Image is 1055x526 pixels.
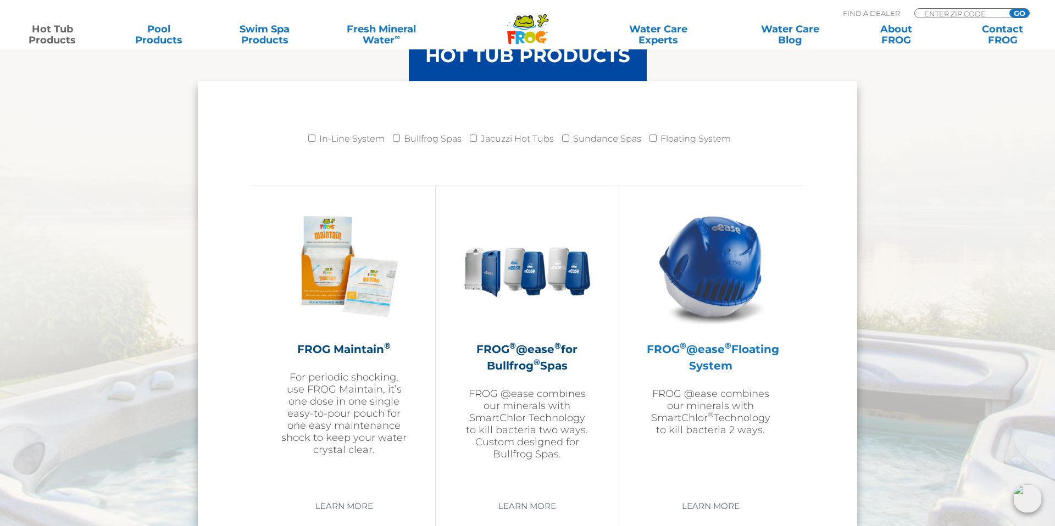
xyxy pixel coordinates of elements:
[647,203,775,488] a: FROG®@ease®Floating SystemFROG @ease combines our minerals with SmartChlor®Technology to kill bac...
[280,203,408,488] a: FROG Maintain®For periodic shocking, use FROG Maintain, it’s one dose in one single easy-to-pour ...
[534,357,540,367] sup: ®
[680,340,686,351] sup: ®
[554,340,561,351] sup: ®
[509,340,516,351] sup: ®
[660,128,731,150] label: Floating System
[319,128,385,150] label: In-Line System
[1013,484,1042,513] img: openIcon
[1009,9,1029,18] input: GO
[463,203,591,330] img: bullfrog-product-hero-300x300.png
[749,24,831,46] a: Water CareBlog
[463,388,591,460] p: FROG @ease combines our minerals with SmartChlor Technology to kill bacteria two ways. Custom des...
[395,32,400,41] sup: ∞
[486,496,569,516] a: Learn More
[280,203,408,330] img: Frog_Maintain_Hero-2-v2-300x300.png
[725,340,731,351] sup: ®
[843,8,900,18] p: Find A Dealer
[280,371,408,456] p: For periodic shocking, use FROG Maintain, it’s one dose in one single easy-to-pour pouch for one ...
[11,24,93,46] a: Hot TubProducts
[647,203,774,330] img: hot-tub-product-atease-system-300x300.png
[425,46,630,65] h3: HOT TUB PRODUCTS
[463,203,591,488] a: FROG®@ease®for Bullfrog®SpasFROG @ease combines our minerals with SmartChlor Technology to kill b...
[708,410,714,419] sup: ®
[404,128,462,150] label: Bullfrog Spas
[923,9,997,18] input: Zip Code Form
[669,496,752,516] a: Learn More
[463,341,591,374] h2: FROG @ease for Bullfrog Spas
[962,24,1044,46] a: ContactFROG
[117,24,199,46] a: PoolProducts
[647,388,775,436] p: FROG @ease combines our minerals with SmartChlor Technology to kill bacteria 2 ways.
[481,128,554,150] label: Jacuzzi Hot Tubs
[855,24,937,46] a: AboutFROG
[330,24,433,46] a: Fresh MineralWater∞
[647,341,775,374] h2: FROG @ease Floating System
[384,340,391,351] sup: ®
[224,24,306,46] a: Swim SpaProducts
[591,24,725,46] a: Water CareExperts
[280,341,408,357] h2: FROG Maintain
[303,496,386,516] a: Learn More
[573,128,641,150] label: Sundance Spas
